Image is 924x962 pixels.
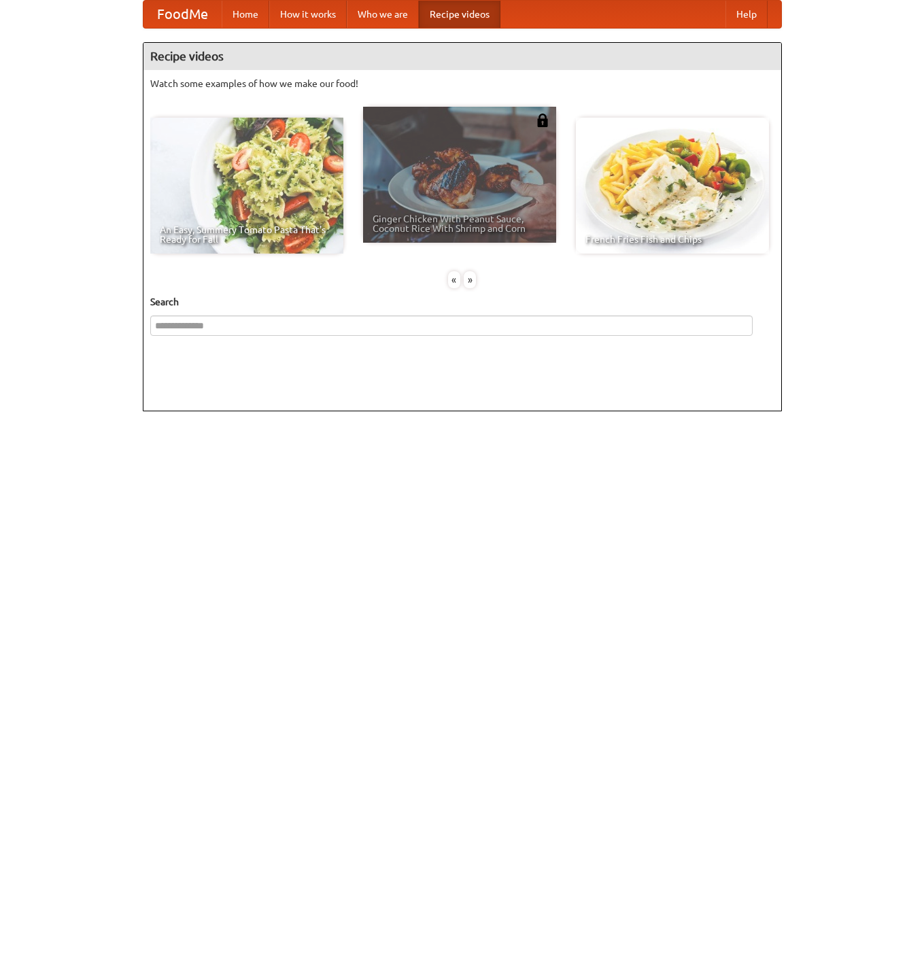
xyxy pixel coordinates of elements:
a: Recipe videos [419,1,500,28]
a: FoodMe [143,1,222,28]
span: An Easy, Summery Tomato Pasta That's Ready for Fall [160,225,334,244]
p: Watch some examples of how we make our food! [150,77,774,90]
a: French Fries Fish and Chips [576,118,769,254]
a: Who we are [347,1,419,28]
a: An Easy, Summery Tomato Pasta That's Ready for Fall [150,118,343,254]
a: How it works [269,1,347,28]
h4: Recipe videos [143,43,781,70]
img: 483408.png [536,114,549,127]
div: » [464,271,476,288]
span: French Fries Fish and Chips [585,235,759,244]
h5: Search [150,295,774,309]
div: « [448,271,460,288]
a: Help [725,1,768,28]
a: Home [222,1,269,28]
